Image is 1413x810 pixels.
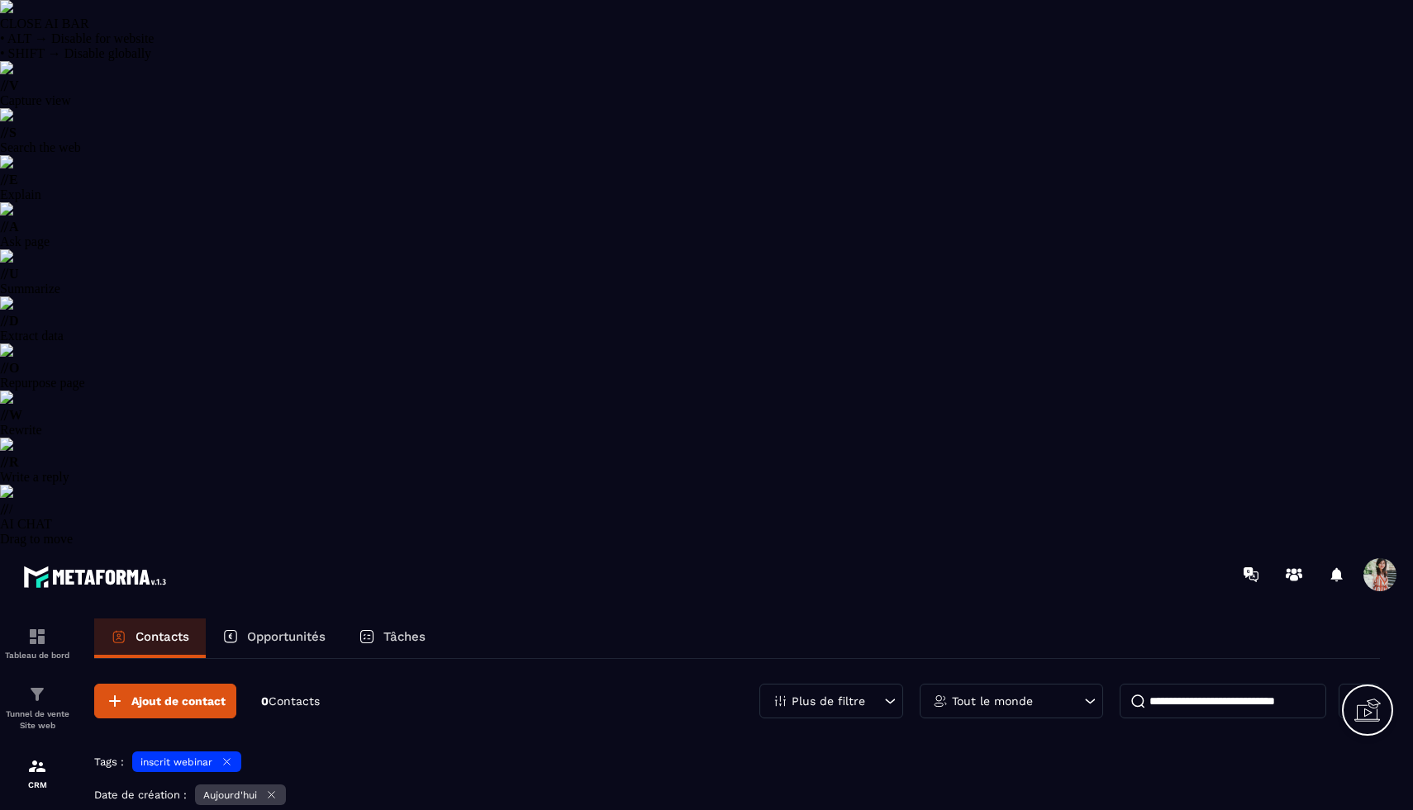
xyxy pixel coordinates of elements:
[4,672,70,744] a: formationformationTunnel de vente Site web
[4,651,70,660] p: Tableau de bord
[4,780,70,789] p: CRM
[131,693,226,709] span: Ajout de contact
[27,756,47,776] img: formation
[342,618,442,658] a: Tâches
[4,744,70,802] a: formationformationCRM
[203,789,257,801] p: Aujourd'hui
[4,614,70,672] a: formationformationTableau de bord
[952,695,1033,707] p: Tout le monde
[206,618,342,658] a: Opportunités
[136,629,189,644] p: Contacts
[94,789,187,801] p: Date de création :
[140,756,212,768] p: inscrit webinar
[4,708,70,732] p: Tunnel de vente Site web
[27,627,47,647] img: formation
[247,629,326,644] p: Opportunités
[94,684,236,718] button: Ajout de contact
[27,684,47,704] img: formation
[261,694,320,709] p: 0
[269,694,320,708] span: Contacts
[94,756,124,768] p: Tags :
[23,561,172,592] img: logo
[383,629,426,644] p: Tâches
[792,695,865,707] p: Plus de filtre
[94,618,206,658] a: Contacts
